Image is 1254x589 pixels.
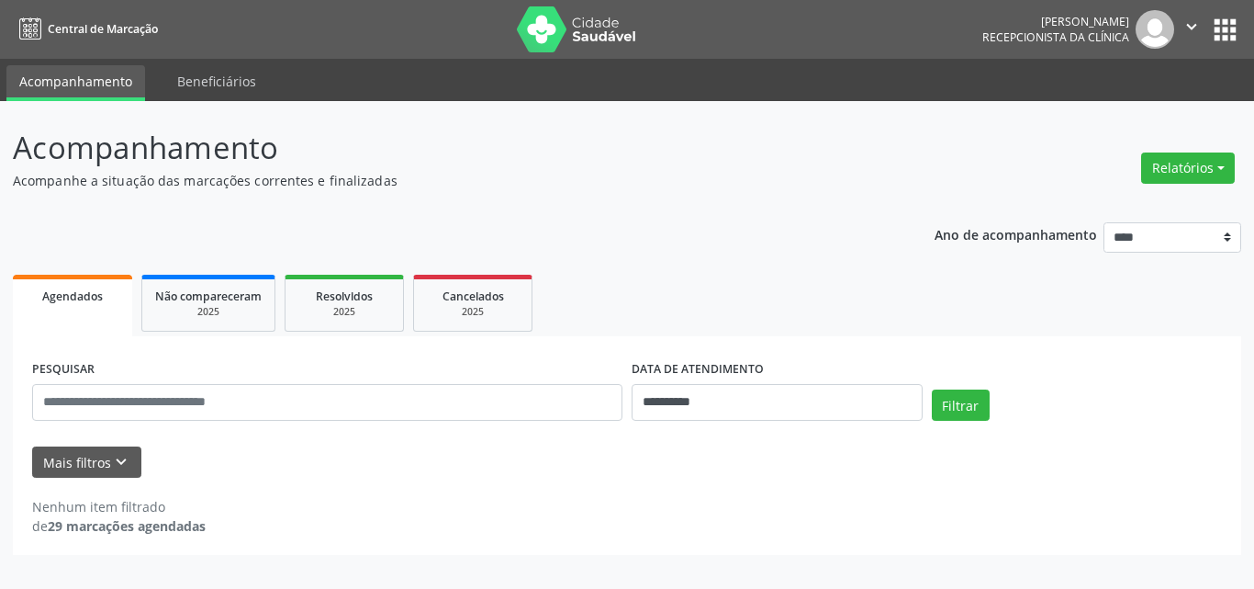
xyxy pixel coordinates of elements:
[13,171,873,190] p: Acompanhe a situação das marcações correntes e finalizadas
[32,356,95,384] label: PESQUISAR
[111,452,131,472] i: keyboard_arrow_down
[316,289,373,304] span: Resolvidos
[155,305,262,319] div: 2025
[32,447,141,479] button: Mais filtroskeyboard_arrow_down
[982,14,1129,29] div: [PERSON_NAME]
[932,390,990,421] button: Filtrar
[6,65,145,101] a: Acompanhamento
[298,305,390,319] div: 2025
[32,516,206,536] div: de
[48,517,206,535] strong: 29 marcações agendadas
[32,497,206,516] div: Nenhum item filtrado
[982,29,1129,45] span: Recepcionista da clínica
[1209,14,1241,46] button: apps
[13,125,873,171] p: Acompanhamento
[48,21,158,37] span: Central de Marcação
[13,14,158,44] a: Central de Marcação
[935,222,1097,245] p: Ano de acompanhamento
[442,289,504,304] span: Cancelados
[1174,10,1209,49] button: 
[42,289,103,304] span: Agendados
[1181,17,1202,37] i: 
[427,305,519,319] div: 2025
[632,356,764,384] label: DATA DE ATENDIMENTO
[1136,10,1174,49] img: img
[1141,153,1235,184] button: Relatórios
[164,65,269,97] a: Beneficiários
[155,289,262,304] span: Não compareceram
